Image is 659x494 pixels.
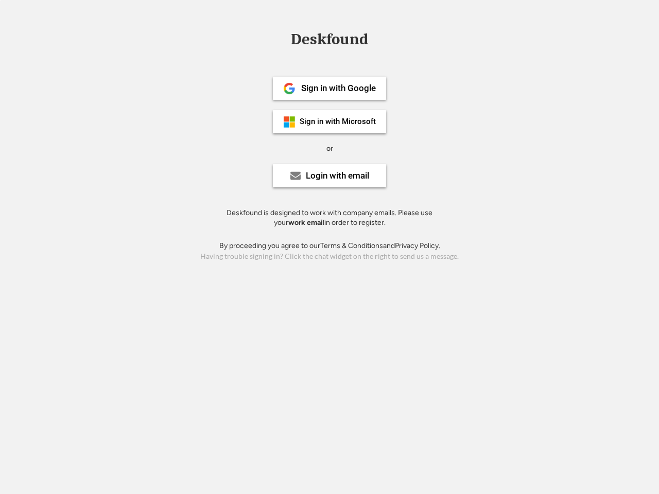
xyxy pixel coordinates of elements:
div: Login with email [306,171,369,180]
a: Privacy Policy. [395,241,440,250]
div: Sign in with Microsoft [300,118,376,126]
div: Deskfound is designed to work with company emails. Please use your in order to register. [214,208,445,228]
img: ms-symbollockup_mssymbol_19.png [283,116,296,128]
div: Sign in with Google [301,84,376,93]
div: or [326,144,333,154]
div: Deskfound [286,31,373,47]
img: 1024px-Google__G__Logo.svg.png [283,82,296,95]
a: Terms & Conditions [320,241,383,250]
strong: work email [288,218,324,227]
div: By proceeding you agree to our and [219,241,440,251]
